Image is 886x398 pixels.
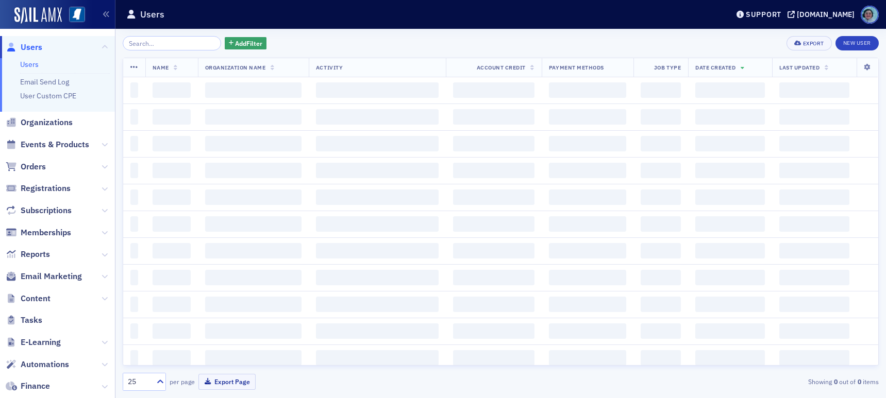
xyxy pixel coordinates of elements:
[62,7,85,24] a: View Homepage
[205,64,266,71] span: Organization Name
[316,350,439,366] span: ‌
[641,297,681,312] span: ‌
[153,163,191,178] span: ‌
[153,189,191,205] span: ‌
[453,323,534,339] span: ‌
[453,109,534,125] span: ‌
[779,297,849,312] span: ‌
[316,109,439,125] span: ‌
[21,161,46,172] span: Orders
[695,350,765,366] span: ‌
[316,163,439,178] span: ‌
[453,270,534,285] span: ‌
[695,136,765,151] span: ‌
[6,337,61,348] a: E-Learning
[695,82,765,98] span: ‌
[153,350,191,366] span: ‌
[153,82,191,98] span: ‌
[641,216,681,232] span: ‌
[641,163,681,178] span: ‌
[21,205,72,216] span: Subscriptions
[453,243,534,258] span: ‌
[128,376,151,387] div: 25
[205,136,302,151] span: ‌
[130,82,138,98] span: ‌
[205,189,302,205] span: ‌
[779,109,849,125] span: ‌
[6,183,71,194] a: Registrations
[832,377,839,386] strong: 0
[6,359,69,370] a: Automations
[549,323,626,339] span: ‌
[153,297,191,312] span: ‌
[6,161,46,172] a: Orders
[153,243,191,258] span: ‌
[153,109,191,125] span: ‌
[641,270,681,285] span: ‌
[6,293,51,304] a: Content
[803,41,824,46] div: Export
[205,216,302,232] span: ‌
[6,380,50,392] a: Finance
[153,323,191,339] span: ‌
[856,377,863,386] strong: 0
[695,109,765,125] span: ‌
[549,216,626,232] span: ‌
[21,249,50,260] span: Reports
[14,7,62,24] img: SailAMX
[549,243,626,258] span: ‌
[21,293,51,304] span: Content
[205,163,302,178] span: ‌
[205,243,302,258] span: ‌
[477,64,526,71] span: Account Credit
[20,77,69,86] a: Email Send Log
[69,7,85,23] img: SailAMX
[205,270,302,285] span: ‌
[835,36,879,50] a: New User
[695,163,765,178] span: ‌
[21,139,89,150] span: Events & Products
[695,64,735,71] span: Date Created
[453,136,534,151] span: ‌
[549,109,626,125] span: ‌
[205,82,302,98] span: ‌
[453,189,534,205] span: ‌
[130,350,138,366] span: ‌
[549,350,626,366] span: ‌
[695,323,765,339] span: ‌
[549,189,626,205] span: ‌
[153,270,191,285] span: ‌
[453,163,534,178] span: ‌
[316,189,439,205] span: ‌
[235,39,262,48] span: Add Filter
[695,243,765,258] span: ‌
[779,323,849,339] span: ‌
[549,163,626,178] span: ‌
[453,82,534,98] span: ‌
[6,315,42,326] a: Tasks
[779,136,849,151] span: ‌
[21,337,61,348] span: E-Learning
[746,10,781,19] div: Support
[6,117,73,128] a: Organizations
[861,6,879,24] span: Profile
[788,11,858,18] button: [DOMAIN_NAME]
[153,64,169,71] span: Name
[641,243,681,258] span: ‌
[641,82,681,98] span: ‌
[797,10,855,19] div: [DOMAIN_NAME]
[153,136,191,151] span: ‌
[6,271,82,282] a: Email Marketing
[316,297,439,312] span: ‌
[225,37,267,50] button: AddFilter
[123,36,221,50] input: Search…
[549,270,626,285] span: ‌
[695,189,765,205] span: ‌
[205,109,302,125] span: ‌
[316,216,439,232] span: ‌
[453,297,534,312] span: ‌
[779,163,849,178] span: ‌
[21,183,71,194] span: Registrations
[787,36,831,50] button: Export
[205,323,302,339] span: ‌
